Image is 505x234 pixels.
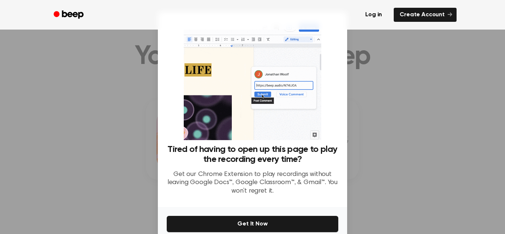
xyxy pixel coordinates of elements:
[394,8,457,22] a: Create Account
[167,170,338,196] p: Get our Chrome Extension to play recordings without leaving Google Docs™, Google Classroom™, & Gm...
[48,8,90,22] a: Beep
[358,6,389,23] a: Log in
[167,216,338,232] button: Get It Now
[184,21,321,140] img: Beep extension in action
[167,145,338,165] h3: Tired of having to open up this page to play the recording every time?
